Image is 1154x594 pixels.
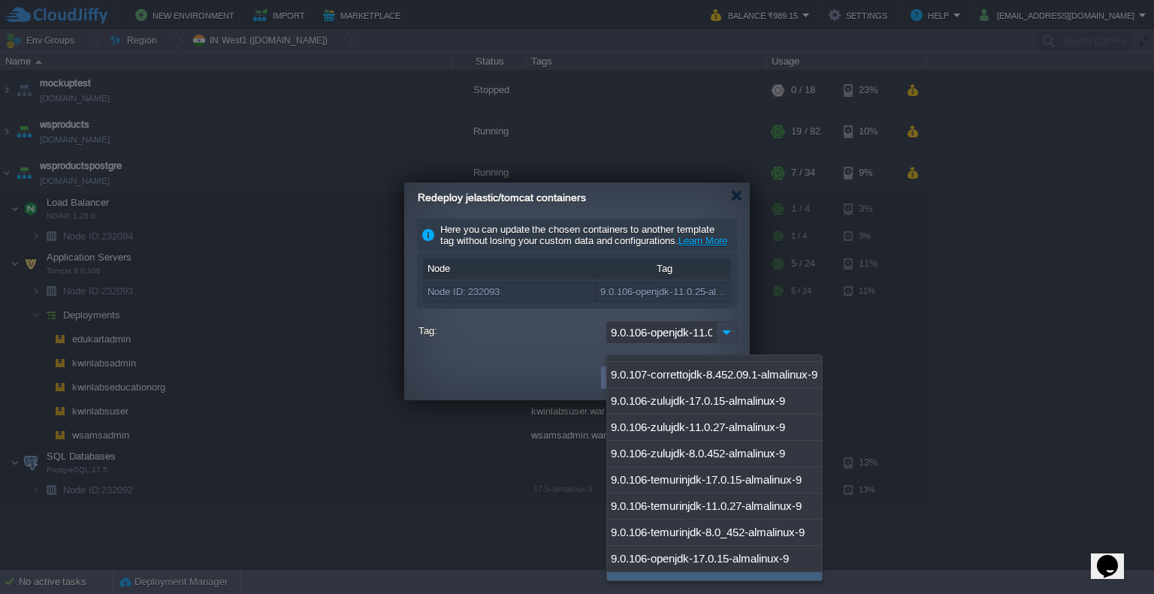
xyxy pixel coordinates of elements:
[424,259,596,279] div: Node
[607,467,822,493] div: 9.0.106-temurinjdk-17.0.15-almalinux-9
[607,415,822,441] div: 9.0.106-zulujdk-11.0.27-almalinux-9
[418,321,603,340] label: Tag:
[607,441,822,467] div: 9.0.106-zulujdk-8.0.452-almalinux-9
[607,520,822,546] div: 9.0.106-temurinjdk-8.0_452-almalinux-9
[678,235,727,246] a: Learn More
[597,282,732,302] div: 9.0.106-openjdk-11.0.25-almalinux-9
[1091,534,1139,579] iframe: chat widget
[607,546,822,572] div: 9.0.106-openjdk-17.0.15-almalinux-9
[607,362,822,388] div: 9.0.107-correttojdk-8.452.09.1-almalinux-9
[607,388,822,415] div: 9.0.106-zulujdk-17.0.15-almalinux-9
[424,282,596,302] div: Node ID: 232093
[597,259,732,279] div: Tag
[607,493,822,520] div: 9.0.106-temurinjdk-11.0.27-almalinux-9
[418,191,586,204] span: Redeploy jelastic/tomcat containers
[417,219,737,252] div: Here you can update the chosen containers to another template tag without losing your custom data...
